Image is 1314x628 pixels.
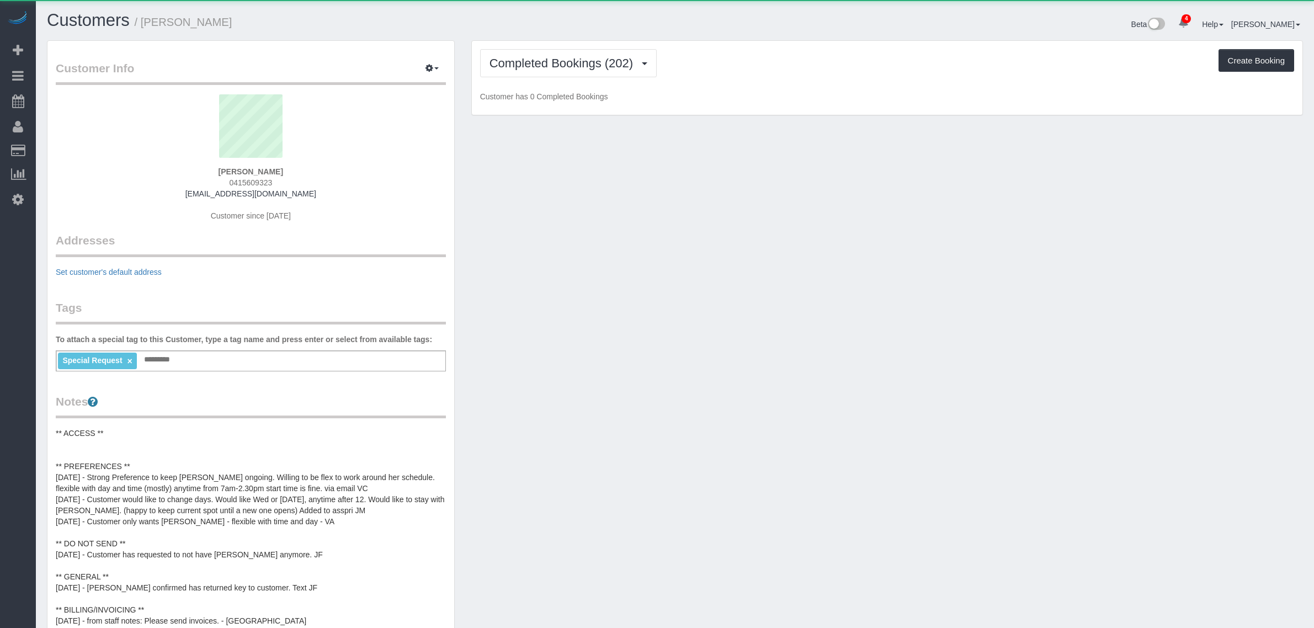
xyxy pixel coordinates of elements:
[1202,20,1223,29] a: Help
[56,393,446,418] legend: Notes
[56,334,432,345] label: To attach a special tag to this Customer, type a tag name and press enter or select from availabl...
[490,56,639,70] span: Completed Bookings (202)
[135,16,232,28] small: / [PERSON_NAME]
[211,211,291,220] span: Customer since [DATE]
[1182,14,1191,23] span: 4
[127,356,132,366] a: ×
[1147,18,1165,32] img: New interface
[62,356,122,365] span: Special Request
[229,178,272,187] span: 0415609323
[7,11,29,26] img: Automaid Logo
[56,300,446,324] legend: Tags
[1219,49,1294,72] button: Create Booking
[1131,20,1166,29] a: Beta
[185,189,316,198] a: [EMAIL_ADDRESS][DOMAIN_NAME]
[1173,11,1194,35] a: 4
[1231,20,1300,29] a: [PERSON_NAME]
[480,49,657,77] button: Completed Bookings (202)
[219,167,283,176] strong: [PERSON_NAME]
[56,60,446,85] legend: Customer Info
[56,268,162,276] a: Set customer's default address
[47,10,130,30] a: Customers
[480,91,1294,102] p: Customer has 0 Completed Bookings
